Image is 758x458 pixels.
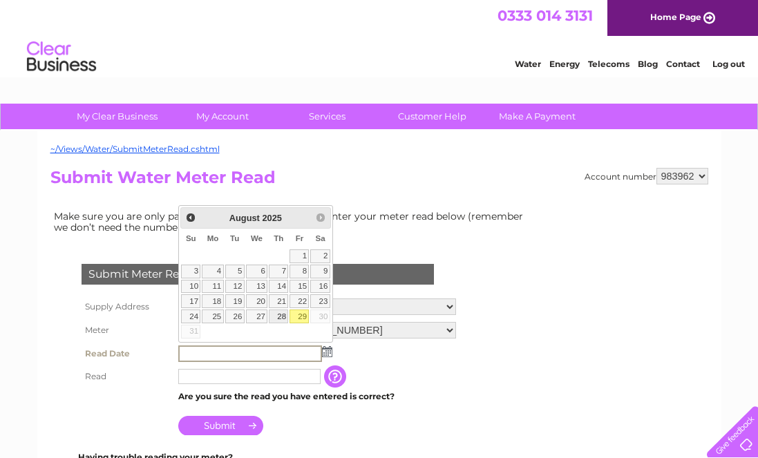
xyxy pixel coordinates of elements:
[246,265,268,278] a: 6
[269,280,288,294] a: 14
[638,59,658,69] a: Blog
[269,265,288,278] a: 7
[712,59,745,69] a: Log out
[50,207,534,236] td: Make sure you are only paying for what you use. Simply enter your meter read below (remember we d...
[549,59,580,69] a: Energy
[78,295,175,318] th: Supply Address
[181,309,200,323] a: 24
[181,280,200,294] a: 10
[324,365,349,388] input: Information
[225,309,245,323] a: 26
[269,294,288,308] a: 21
[175,388,459,405] td: Are you sure the read you have entered is correct?
[229,213,260,223] span: August
[585,168,708,184] div: Account number
[310,294,330,308] a: 23
[274,234,283,242] span: Thursday
[290,294,309,308] a: 22
[270,104,384,129] a: Services
[78,365,175,388] th: Read
[202,309,223,323] a: 25
[230,234,239,242] span: Tuesday
[225,280,245,294] a: 12
[310,265,330,278] a: 9
[246,280,268,294] a: 13
[246,309,268,323] a: 27
[165,104,279,129] a: My Account
[181,294,200,308] a: 17
[181,265,200,278] a: 3
[202,280,223,294] a: 11
[480,104,594,129] a: Make A Payment
[53,8,706,67] div: Clear Business is a trading name of Verastar Limited (registered in [GEOGRAPHIC_DATA] No. 3667643...
[588,59,629,69] a: Telecoms
[182,209,198,225] a: Prev
[666,59,700,69] a: Contact
[202,294,223,308] a: 18
[246,294,268,308] a: 20
[296,234,304,242] span: Friday
[78,318,175,342] th: Meter
[251,234,263,242] span: Wednesday
[262,213,281,223] span: 2025
[225,265,245,278] a: 5
[498,7,593,24] a: 0333 014 3131
[60,104,174,129] a: My Clear Business
[82,264,434,285] div: Submit Meter Read
[375,104,489,129] a: Customer Help
[290,309,309,323] a: 29
[50,144,220,154] a: ~/Views/Water/SubmitMeterRead.cshtml
[202,265,223,278] a: 4
[310,249,330,263] a: 2
[310,280,330,294] a: 16
[178,416,263,435] input: Submit
[50,168,708,194] h2: Submit Water Meter Read
[290,280,309,294] a: 15
[185,212,196,223] span: Prev
[26,36,97,78] img: logo.png
[207,234,219,242] span: Monday
[78,342,175,365] th: Read Date
[290,249,309,263] a: 1
[225,294,245,308] a: 19
[290,265,309,278] a: 8
[186,234,196,242] span: Sunday
[269,309,288,323] a: 28
[322,346,332,357] img: ...
[316,234,325,242] span: Saturday
[515,59,541,69] a: Water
